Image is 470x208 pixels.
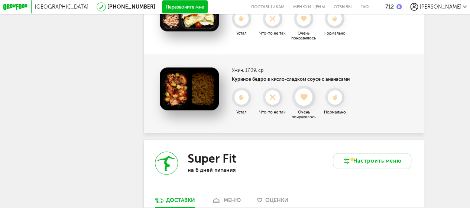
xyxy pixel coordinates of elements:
button: Настроить меню [333,153,411,169]
h3: Ужин [232,67,350,73]
button: Перезвоните мне [162,0,208,13]
div: Что-то не так [258,110,287,115]
div: меню [224,197,241,204]
img: bonus_b.cdccf46.png [396,4,402,9]
div: Что-то не так [258,31,287,36]
div: 712 [385,4,394,10]
div: Очень понравилось [289,110,318,119]
span: , 17.09, ср [243,67,263,73]
div: Устал [227,110,256,115]
img: Куриное бедро в кисло-сладком соусе с ананасами [160,67,218,110]
span: [GEOGRAPHIC_DATA] [35,4,88,10]
div: Доставки [166,197,195,204]
span: [PERSON_NAME] [419,4,461,10]
h3: Super Fit [188,151,236,166]
p: на 6 дней питания [188,167,272,173]
div: Нормально [320,110,350,115]
a: меню [208,196,244,207]
div: Очень понравилось [289,31,318,41]
div: Нормально [320,31,349,36]
a: Оценки [254,196,292,207]
a: Доставки [152,196,198,207]
div: Устал [227,31,256,36]
h4: Куриное бедро в кисло-сладком соусе с ананасами [232,76,350,82]
a: [PHONE_NUMBER] [107,4,155,10]
span: Оценки [265,197,288,204]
